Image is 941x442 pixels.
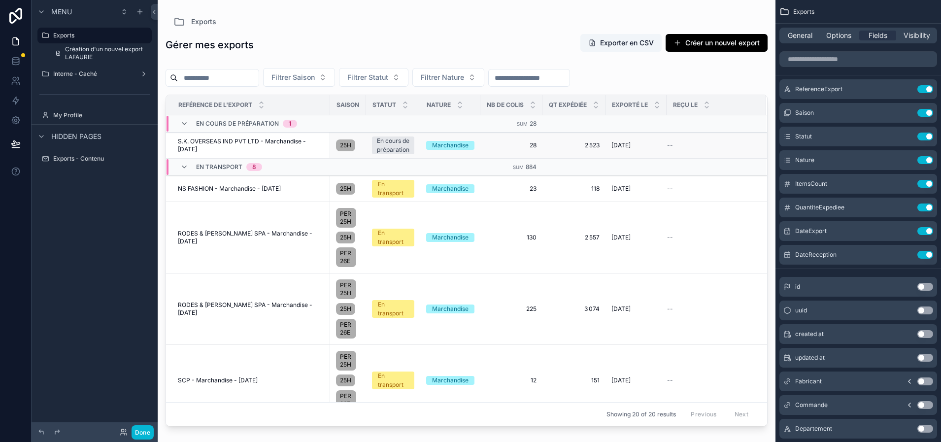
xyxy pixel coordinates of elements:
span: id [795,283,800,291]
label: My Profile [53,111,150,119]
span: Saison [795,109,814,117]
button: Exporter en CSV [580,34,662,52]
span: Options [826,31,851,40]
span: -- [667,141,673,149]
div: 1 [289,120,291,128]
span: [DATE] [611,141,631,149]
span: ReferenceExport [795,85,842,93]
span: Reférence de l'export [178,101,252,109]
span: Reçu le [673,101,698,109]
span: uuid [795,306,807,314]
span: Saison [336,101,359,109]
span: Commande [795,401,828,409]
span: Exporté le [612,101,648,109]
small: Sum [513,165,524,170]
span: Exports [793,8,814,16]
a: Exports - Contenu [37,151,152,167]
a: 25H [336,183,355,195]
a: -- [667,376,754,384]
span: 12 [486,376,537,384]
button: Select Button [412,68,484,87]
span: Visibility [904,31,930,40]
a: 23 [486,185,537,193]
a: My Profile [37,107,152,123]
span: -- [667,305,673,313]
span: SCP - Marchandise - [DATE] [178,376,258,384]
span: ItemsCount [795,180,827,188]
span: DateExport [795,227,827,235]
span: 2 557 [548,234,600,241]
span: PERMANENT 25H [340,353,352,369]
a: En transport [372,180,414,198]
span: Filtrer Saison [271,72,315,82]
a: PERMANENT 26E [336,390,356,410]
h1: Gérer mes exports [166,38,254,52]
a: En transport [372,372,414,389]
span: 884 [526,163,537,170]
span: Fields [869,31,887,40]
span: General [788,31,812,40]
a: 25H [336,137,360,153]
a: -- [667,305,754,313]
a: 130 [486,234,537,241]
span: Fabricant [795,377,822,385]
small: Sum [517,121,528,127]
a: [DATE] [611,376,661,384]
a: 25H [336,232,355,243]
span: RODES & [PERSON_NAME] SPA - Marchandise - [DATE] [178,301,324,317]
a: PERMANENT 25H25HPERMANENT 26E [336,206,360,269]
a: Marchandise [426,141,474,150]
span: Filtrer Statut [347,72,388,82]
span: En transport [196,163,242,171]
a: PERMANENT 25H25HPERMANENT 26E [336,349,360,412]
span: [DATE] [611,376,631,384]
a: [DATE] [611,234,661,241]
a: 25H [336,303,355,315]
a: PERMANENT 25H25HPERMANENT 26E [336,277,360,340]
a: 225 [486,305,537,313]
div: En cours de préparation [377,136,409,154]
a: Création d'un nouvel export LAFAURIE [49,45,152,61]
div: Marchandise [432,305,469,313]
a: En transport [372,300,414,318]
span: NS FASHION - Marchandise - [DATE] [178,185,281,193]
a: Exports [173,16,216,28]
a: Interne - Caché [37,66,152,82]
span: Showing 20 of 20 results [606,410,676,418]
div: 8 [252,163,256,171]
span: updated at [795,354,825,362]
span: 25H [340,141,351,149]
span: 25H [340,376,351,384]
div: Marchandise [432,141,469,150]
span: PERMANENT 26E [340,321,352,337]
span: Exports [191,17,216,27]
a: 28 [486,141,537,149]
a: RODES & [PERSON_NAME] SPA - Marchandise - [DATE] [178,230,324,245]
span: Statut [795,133,812,140]
div: En transport [378,229,408,246]
a: S.K. OVERSEAS IND PVT LTD - Marchandise - [DATE] [178,137,324,153]
span: [DATE] [611,305,631,313]
span: 25H [340,185,351,193]
a: 25H [336,374,355,386]
a: PERMANENT 25H [336,279,356,299]
div: Marchandise [432,376,469,385]
a: 25H [336,181,360,197]
span: Menu [51,7,72,17]
a: PERMANENT 26E [336,319,356,339]
span: -- [667,376,673,384]
span: PERMANENT 26E [340,249,352,265]
span: [DATE] [611,234,631,241]
a: 151 [548,376,600,384]
span: Filtrer Nature [421,72,464,82]
a: Marchandise [426,376,474,385]
span: Création d'un nouvel export LAFAURIE [65,45,146,61]
a: [DATE] [611,305,661,313]
a: Créer un nouvel export [666,34,768,52]
a: 118 [548,185,600,193]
